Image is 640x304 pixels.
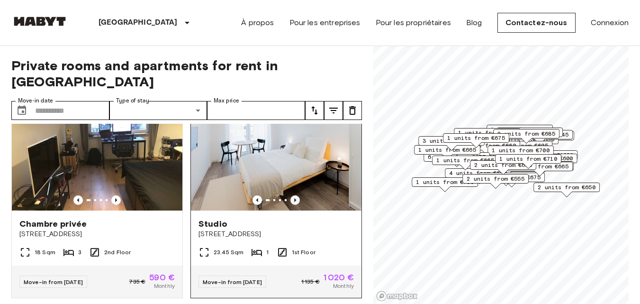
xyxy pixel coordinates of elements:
[18,97,53,105] label: Move-in date
[333,282,354,290] span: Monthly
[198,218,227,230] span: Studio
[467,175,524,183] span: 2 units from €555
[499,155,557,163] span: 1 units from €710
[19,218,87,230] span: Chambre privée
[493,129,559,144] div: Map marker
[214,97,239,105] label: Max price
[324,273,354,282] span: 1 020 €
[190,96,362,298] a: Marketing picture of unit DE-04-001-014-01HPrevious imagePrevious imageStudio[STREET_ADDRESS]23.4...
[73,195,83,205] button: Previous image
[443,133,509,148] div: Map marker
[483,173,541,182] span: 2 units from €675
[416,178,474,186] span: 1 units from €700
[470,160,536,175] div: Map marker
[447,134,505,142] span: 1 units from €675
[324,101,343,120] button: tune
[290,195,300,205] button: Previous image
[497,129,555,138] span: 2 units from €685
[19,230,175,239] span: [STREET_ADDRESS]
[305,101,324,120] button: tune
[252,195,262,205] button: Previous image
[376,17,451,28] a: Pour les propriétaires
[454,128,520,143] div: Map marker
[24,278,83,286] span: Move-in from [DATE]
[511,130,568,139] span: 2 units from €545
[111,195,121,205] button: Previous image
[492,146,550,155] span: 1 units from €700
[12,101,31,120] button: Choose date
[506,162,573,176] div: Map marker
[266,248,269,257] span: 1
[418,136,485,151] div: Map marker
[11,57,362,90] span: Private rooms and apartments for rent in [GEOGRAPHIC_DATA]
[466,17,482,28] a: Blog
[423,137,480,145] span: 3 units from €700
[116,97,149,105] label: Type of stay
[191,97,361,211] img: Marketing picture of unit DE-04-001-014-01H
[412,177,478,192] div: Map marker
[491,125,549,134] span: 1 units from €650
[462,174,529,189] div: Map marker
[512,154,573,163] span: 12 units from €600
[487,146,554,160] div: Map marker
[496,128,563,142] div: Map marker
[11,17,68,26] img: Habyt
[149,273,175,282] span: 590 €
[436,156,494,165] span: 1 units from €665
[414,145,480,160] div: Map marker
[203,278,262,286] span: Move-in from [DATE]
[12,97,182,211] img: Marketing picture of unit DE-04-027-001-01HF
[104,248,131,257] span: 2nd Floor
[445,168,511,183] div: Map marker
[501,128,559,137] span: 1 units from €615
[154,282,175,290] span: Monthly
[214,248,243,257] span: 23.45 Sqm
[533,183,600,197] div: Map marker
[241,17,274,28] a: À propos
[99,17,178,28] p: [GEOGRAPHIC_DATA]
[474,161,532,169] span: 2 units from €690
[508,150,578,165] div: Map marker
[487,125,553,139] div: Map marker
[376,291,418,302] a: Mapbox logo
[538,183,595,192] span: 2 units from €650
[591,17,629,28] a: Connexion
[11,96,183,298] a: Marketing picture of unit DE-04-027-001-01HFPrevious imagePrevious imageChambre privée[STREET_ADD...
[495,154,561,169] div: Map marker
[35,248,55,257] span: 18 Sqm
[343,101,362,120] button: tune
[513,151,574,159] span: 9 units from €1020
[511,162,568,171] span: 1 units from €665
[198,230,354,239] span: [STREET_ADDRESS]
[497,13,576,33] a: Contactez-nous
[432,156,498,170] div: Map marker
[508,154,577,168] div: Map marker
[458,129,516,137] span: 1 units from €685
[129,277,145,286] span: 735 €
[78,248,81,257] span: 3
[449,169,507,177] span: 4 units from €600
[292,248,315,257] span: 1st Floor
[289,17,361,28] a: Pour les entreprises
[454,141,520,156] div: Map marker
[301,277,320,286] span: 1 135 €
